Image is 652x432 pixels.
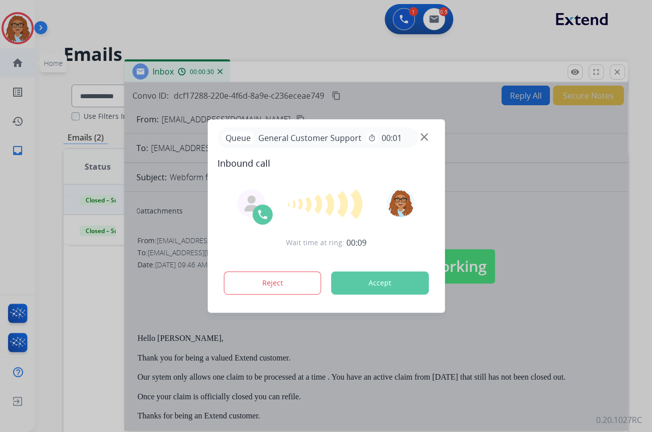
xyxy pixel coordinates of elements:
span: 00:01 [382,132,402,144]
p: Queue [222,131,254,144]
img: agent-avatar [243,195,259,211]
mat-icon: timer [368,134,376,142]
button: Reject [224,271,321,295]
span: Inbound call [218,156,434,170]
img: call-icon [256,208,268,221]
img: close-button [420,133,428,141]
span: General Customer Support [254,132,366,144]
button: Accept [331,271,428,295]
p: 0.20.1027RC [596,414,642,426]
span: Wait time at ring: [286,238,344,248]
span: 00:09 [346,237,367,249]
img: avatar [387,189,415,217]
